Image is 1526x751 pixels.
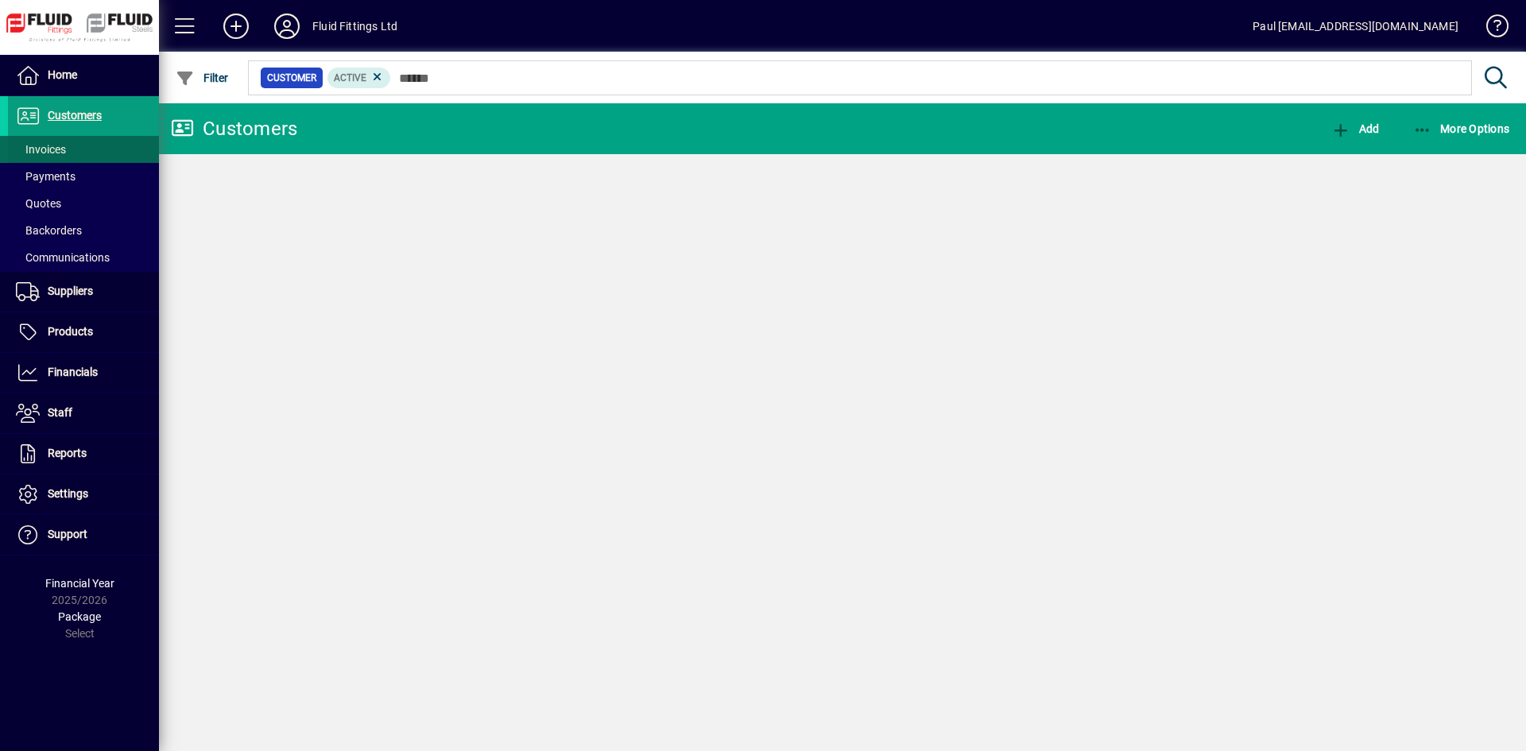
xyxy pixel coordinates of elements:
[8,56,159,95] a: Home
[48,528,87,540] span: Support
[58,610,101,623] span: Package
[48,487,88,500] span: Settings
[8,244,159,271] a: Communications
[8,515,159,555] a: Support
[8,136,159,163] a: Invoices
[48,406,72,419] span: Staff
[261,12,312,41] button: Profile
[1413,122,1510,135] span: More Options
[267,70,316,86] span: Customer
[48,68,77,81] span: Home
[8,190,159,217] a: Quotes
[8,393,159,433] a: Staff
[45,577,114,590] span: Financial Year
[8,217,159,244] a: Backorders
[8,434,159,474] a: Reports
[48,285,93,297] span: Suppliers
[48,325,93,338] span: Products
[8,163,159,190] a: Payments
[48,109,102,122] span: Customers
[1474,3,1506,55] a: Knowledge Base
[16,197,61,210] span: Quotes
[8,312,159,352] a: Products
[16,224,82,237] span: Backorders
[16,170,76,183] span: Payments
[312,14,397,39] div: Fluid Fittings Ltd
[16,251,110,264] span: Communications
[16,143,66,156] span: Invoices
[171,116,297,141] div: Customers
[1327,114,1383,143] button: Add
[8,353,159,393] a: Financials
[48,366,98,378] span: Financials
[334,72,366,83] span: Active
[1331,122,1379,135] span: Add
[1253,14,1458,39] div: Paul [EMAIL_ADDRESS][DOMAIN_NAME]
[8,272,159,312] a: Suppliers
[176,72,229,84] span: Filter
[1409,114,1514,143] button: More Options
[48,447,87,459] span: Reports
[172,64,233,92] button: Filter
[327,68,391,88] mat-chip: Activation Status: Active
[8,474,159,514] a: Settings
[211,12,261,41] button: Add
